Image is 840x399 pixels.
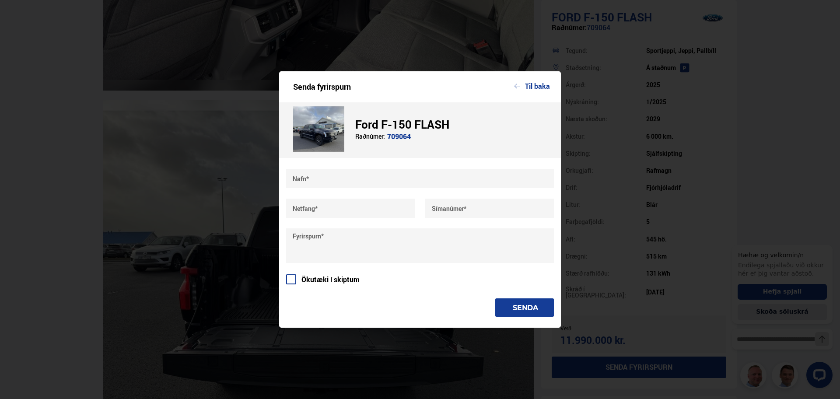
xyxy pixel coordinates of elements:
[13,22,101,31] h2: Hæhæ og velkomin/n
[495,298,554,317] button: SENDA
[286,276,360,283] label: Ökutæki í skiptum
[13,76,102,92] button: Skoða söluskrá
[293,106,344,152] img: NrI07a4h9qeLNxBZ.jpeg
[514,82,550,90] button: Til baka
[387,133,411,140] div: 709064
[13,32,101,49] p: Endilega spjallaðu við okkur hér ef þig vantar aðstoð.
[286,233,324,240] div: Fyrirspurn*
[81,133,108,159] button: Opna LiveChat spjallviðmót
[293,82,351,91] div: Senda fyrirspurn
[355,133,385,140] div: Raðnúmer:
[355,118,449,131] div: Ford F-150 FLASH
[90,104,104,118] button: Send a message
[13,55,102,71] button: Hefja spjall
[7,100,108,121] input: Skrifaðu skilaboðin hér inn og ýttu á Enter til að senda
